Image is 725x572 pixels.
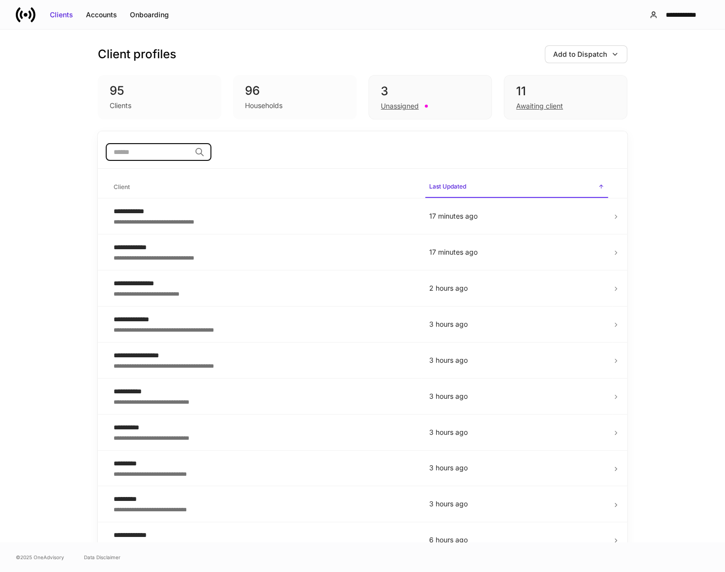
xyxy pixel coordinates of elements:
[429,355,604,365] p: 3 hours ago
[16,553,64,561] span: © 2025 OneAdvisory
[429,535,604,545] p: 6 hours ago
[86,10,117,20] div: Accounts
[504,75,627,119] div: 11Awaiting client
[368,75,492,119] div: 3Unassigned
[516,83,615,99] div: 11
[516,101,563,111] div: Awaiting client
[114,182,130,191] h6: Client
[123,7,175,23] button: Onboarding
[245,83,345,99] div: 96
[110,83,209,99] div: 95
[429,463,604,473] p: 3 hours ago
[381,83,480,99] div: 3
[429,499,604,509] p: 3 hours ago
[553,49,607,59] div: Add to Dispatch
[429,319,604,329] p: 3 hours ago
[80,7,123,23] button: Accounts
[429,391,604,401] p: 3 hours ago
[429,211,604,221] p: 17 minutes ago
[545,45,627,63] button: Add to Dispatch
[245,101,282,111] div: Households
[425,177,608,198] span: Last Updated
[381,101,419,111] div: Unassigned
[130,10,169,20] div: Onboarding
[429,182,466,191] h6: Last Updated
[429,283,604,293] p: 2 hours ago
[98,46,176,62] h3: Client profiles
[43,7,80,23] button: Clients
[84,553,121,561] a: Data Disclaimer
[110,177,417,197] span: Client
[429,247,604,257] p: 17 minutes ago
[110,101,131,111] div: Clients
[50,10,73,20] div: Clients
[429,427,604,437] p: 3 hours ago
